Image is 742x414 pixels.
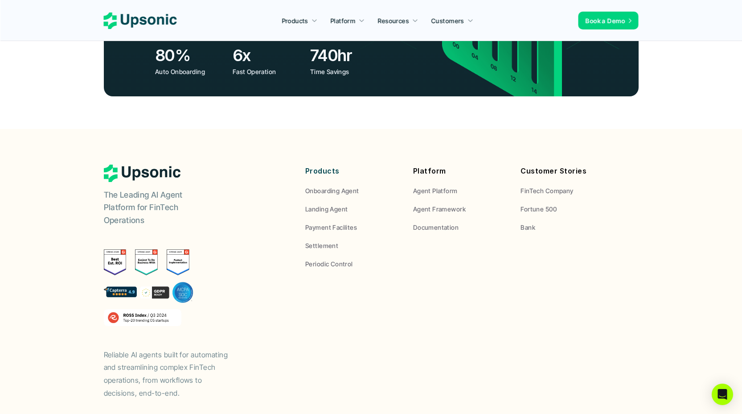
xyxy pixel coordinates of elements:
[305,223,357,232] p: Payment Facilites
[330,16,355,25] p: Platform
[282,16,308,25] p: Products
[305,223,400,232] a: Payment Facilites
[104,189,215,227] p: The Leading AI Agent Platform for FinTech Operations
[413,223,459,232] p: Documentation
[305,204,400,214] a: Landing Agent
[578,12,639,29] a: Book a Demo
[431,16,464,25] p: Customers
[413,165,508,178] p: Platform
[305,259,353,269] p: Periodic Control
[413,186,458,195] p: Agent Platform
[305,241,400,250] a: Settlement
[305,259,400,269] a: Periodic Control
[305,241,338,250] p: Settlement
[104,348,238,400] p: Reliable AI agents built for automating and streamlining complex FinTech operations, from workflo...
[413,223,508,232] a: Documentation
[521,223,535,232] p: Bank
[378,16,409,25] p: Resources
[233,67,303,76] p: Fast Operation
[712,384,733,405] div: Open Intercom Messenger
[310,67,381,76] p: Time Savings
[305,186,400,195] a: Onboarding Agent
[413,204,466,214] p: Agent Framework
[155,44,228,66] h3: 80%
[521,204,557,214] p: Fortune 500
[521,165,615,178] p: Customer Stories
[305,204,348,214] p: Landing Agent
[586,16,625,25] p: Book a Demo
[305,165,400,178] p: Products
[155,67,226,76] p: Auto Onboarding
[310,44,383,66] h3: 740hr
[276,12,323,29] a: Products
[521,186,573,195] p: FinTech Company
[233,44,306,66] h3: 6x
[305,186,359,195] p: Onboarding Agent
